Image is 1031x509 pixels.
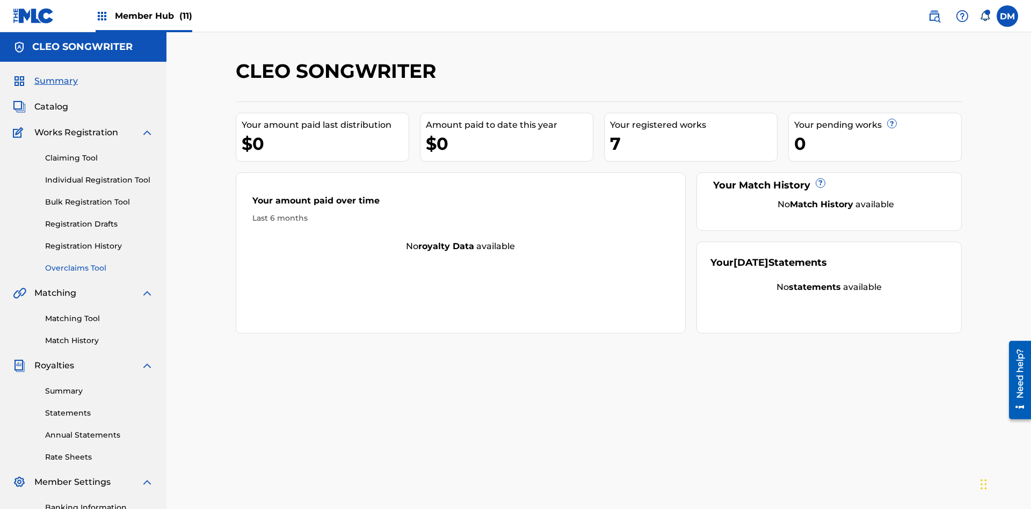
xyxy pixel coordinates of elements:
div: User Menu [997,5,1018,27]
a: Rate Sheets [45,452,154,463]
span: ? [816,179,825,187]
img: MLC Logo [13,8,54,24]
a: Matching Tool [45,313,154,324]
img: Member Settings [13,476,26,489]
img: expand [141,126,154,139]
h5: CLEO SONGWRITER [32,41,133,53]
img: Royalties [13,359,26,372]
a: Individual Registration Tool [45,174,154,186]
img: search [928,10,941,23]
div: $0 [426,132,593,156]
img: Accounts [13,41,26,54]
span: Works Registration [34,126,118,139]
h2: CLEO SONGWRITER [236,59,441,83]
div: Notifications [979,11,990,21]
div: 7 [610,132,777,156]
img: help [956,10,969,23]
a: SummarySummary [13,75,78,88]
span: [DATE] [734,257,768,268]
div: Your Statements [710,256,827,270]
iframe: Resource Center [1001,337,1031,425]
div: 0 [794,132,961,156]
img: expand [141,287,154,300]
a: Statements [45,408,154,419]
a: Annual Statements [45,430,154,441]
span: Catalog [34,100,68,113]
div: Your pending works [794,119,961,132]
div: Last 6 months [252,213,669,224]
img: expand [141,359,154,372]
a: Bulk Registration Tool [45,197,154,208]
a: Match History [45,335,154,346]
a: Public Search [924,5,945,27]
img: Top Rightsholders [96,10,108,23]
span: ? [888,119,896,128]
a: Registration Drafts [45,219,154,230]
a: CatalogCatalog [13,100,68,113]
span: Member Hub [115,10,192,22]
span: Royalties [34,359,74,372]
div: Drag [981,468,987,500]
div: Help [952,5,973,27]
a: Summary [45,386,154,397]
img: Catalog [13,100,26,113]
a: Registration History [45,241,154,252]
div: No available [710,281,948,294]
div: Your amount paid over time [252,194,669,213]
img: Works Registration [13,126,27,139]
iframe: Chat Widget [977,457,1031,509]
div: Amount paid to date this year [426,119,593,132]
img: Matching [13,287,26,300]
div: Your Match History [710,178,948,193]
div: No available [724,198,948,211]
span: Matching [34,287,76,300]
span: Summary [34,75,78,88]
div: No available [236,240,685,253]
a: Overclaims Tool [45,263,154,274]
strong: royalty data [418,241,474,251]
a: Claiming Tool [45,152,154,164]
img: Summary [13,75,26,88]
div: Your amount paid last distribution [242,119,409,132]
span: Member Settings [34,476,111,489]
span: (11) [179,11,192,21]
strong: statements [789,282,841,292]
strong: Match History [790,199,853,209]
div: Your registered works [610,119,777,132]
img: expand [141,476,154,489]
div: $0 [242,132,409,156]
